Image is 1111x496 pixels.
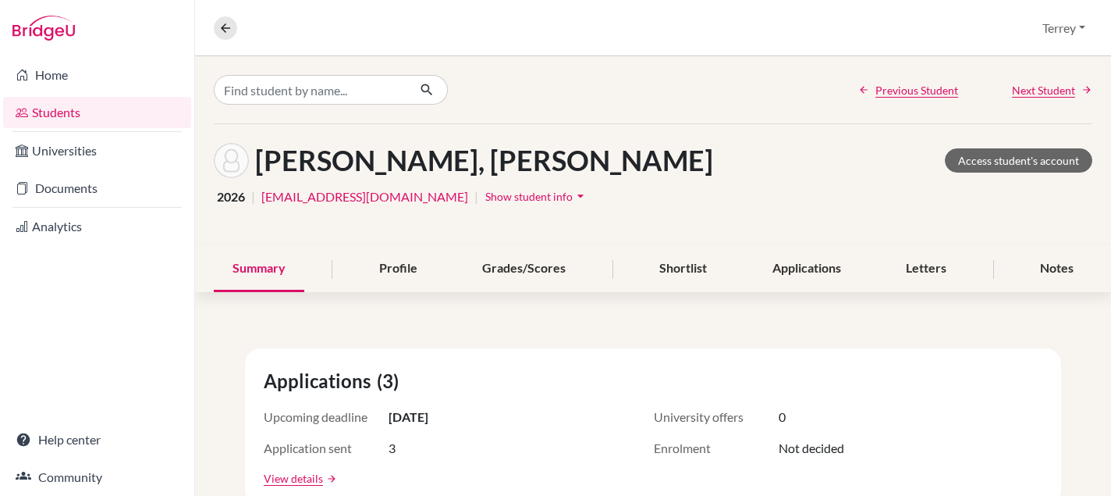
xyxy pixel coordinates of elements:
span: 3 [389,439,396,458]
div: Profile [360,246,436,292]
div: Shortlist [641,246,726,292]
div: Letters [887,246,965,292]
div: Notes [1021,246,1092,292]
a: arrow_forward [323,473,337,484]
a: View details [264,470,323,487]
span: Next Student [1012,82,1075,98]
a: Analytics [3,211,191,242]
span: [DATE] [389,408,428,426]
a: Next Student [1012,82,1092,98]
img: Bridge-U [12,16,75,41]
a: [EMAIL_ADDRESS][DOMAIN_NAME] [261,187,468,206]
span: Enrolment [654,439,779,458]
i: arrow_drop_down [573,188,588,204]
span: Not decided [779,439,844,458]
div: Applications [754,246,860,292]
span: Upcoming deadline [264,408,389,426]
span: 2026 [217,187,245,206]
h1: [PERSON_NAME], [PERSON_NAME] [255,144,713,177]
span: Show student info [485,190,573,203]
span: 0 [779,408,786,426]
a: Students [3,97,191,128]
a: Home [3,59,191,91]
input: Find student by name... [214,75,407,105]
div: Summary [214,246,304,292]
span: Previous Student [875,82,958,98]
div: Grades/Scores [463,246,584,292]
span: | [251,187,255,206]
img: Natalie Kristen's avatar [214,143,249,178]
a: Universities [3,135,191,166]
span: (3) [377,367,405,395]
a: Community [3,462,191,493]
span: Application sent [264,439,389,458]
a: Documents [3,173,191,204]
span: University offers [654,408,779,426]
span: | [474,187,478,206]
button: Show student infoarrow_drop_down [485,184,589,209]
button: Terrey [1035,13,1092,43]
span: Applications [264,367,377,395]
a: Help center [3,424,191,455]
a: Access student's account [945,148,1092,173]
a: Previous Student [858,82,958,98]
